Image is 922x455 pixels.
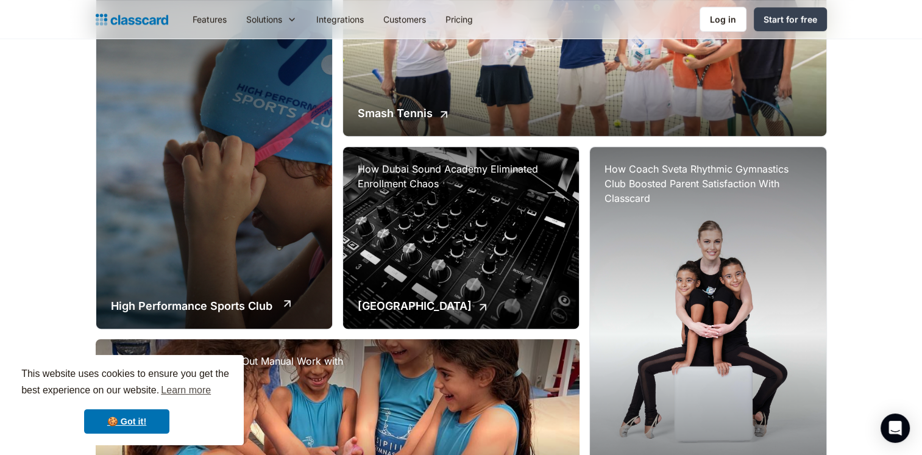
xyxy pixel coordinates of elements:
[436,5,483,33] a: Pricing
[96,11,168,28] a: home
[358,162,564,191] h3: How Dubai Sound Academy Eliminated Enrollment Chaos
[710,13,736,26] div: Log in
[307,5,374,33] a: Integrations
[84,409,169,434] a: dismiss cookie message
[764,13,817,26] div: Start for free
[374,5,436,33] a: Customers
[343,147,579,329] a: How Dubai Sound Academy Eliminated Enrollment Chaos[GEOGRAPHIC_DATA]
[110,354,354,383] h3: How Aspire Gymnastics Cut Out Manual Work with Classcard
[605,162,811,206] h3: How Coach Sveta Rhythmic Gymnastics Club Boosted Parent Satisfaction With Classcard
[246,13,282,26] div: Solutions
[358,105,433,121] h2: Smash Tennis
[358,298,472,314] h2: [GEOGRAPHIC_DATA]
[236,5,307,33] div: Solutions
[700,7,746,32] a: Log in
[21,367,232,399] span: This website uses cookies to ensure you get the best experience on our website.
[10,355,244,445] div: cookieconsent
[881,414,910,443] div: Open Intercom Messenger
[754,7,827,31] a: Start for free
[159,381,213,399] a: learn more about cookies
[183,5,236,33] a: Features
[111,298,272,314] h2: High Performance Sports Club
